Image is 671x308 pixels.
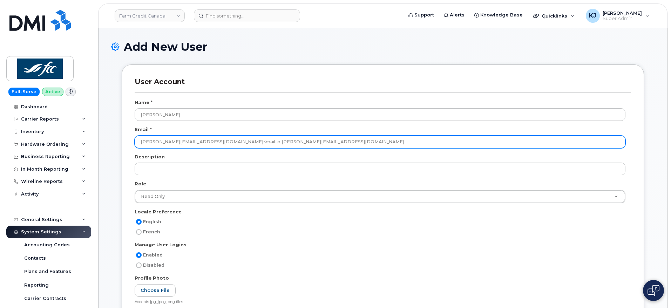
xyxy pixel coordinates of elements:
h3: User Account [135,77,631,93]
label: Profile Photo [135,275,169,281]
label: Manage User Logins [135,241,187,248]
label: Enabled [135,251,163,259]
img: Open chat [648,285,659,296]
label: Email * [135,126,152,133]
input: Enabled [136,252,142,258]
label: Choose File [135,284,176,297]
div: Accepts jpg, jpeg, png files [135,300,625,305]
span: French [143,229,160,234]
h1: Add New User [111,41,655,53]
label: Disabled [135,261,164,269]
input: English [136,219,142,225]
a: Read Only [135,190,625,203]
label: Name * [135,99,152,106]
input: Disabled [136,262,142,268]
span: English [143,219,161,224]
label: Role [135,180,146,187]
label: Locale Preference [135,208,182,215]
span: Read Only [137,193,165,200]
input: French [136,229,142,235]
label: Description [135,153,165,160]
